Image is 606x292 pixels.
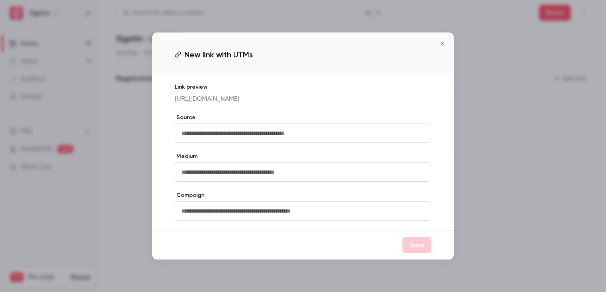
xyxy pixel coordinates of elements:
p: [URL][DOMAIN_NAME] [175,94,431,104]
label: Medium [175,152,431,160]
label: Campaign [175,191,431,199]
span: New link with UTMs [184,49,253,61]
label: Source [175,114,431,122]
button: Close [434,36,450,52]
p: Link preview [175,83,431,91]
